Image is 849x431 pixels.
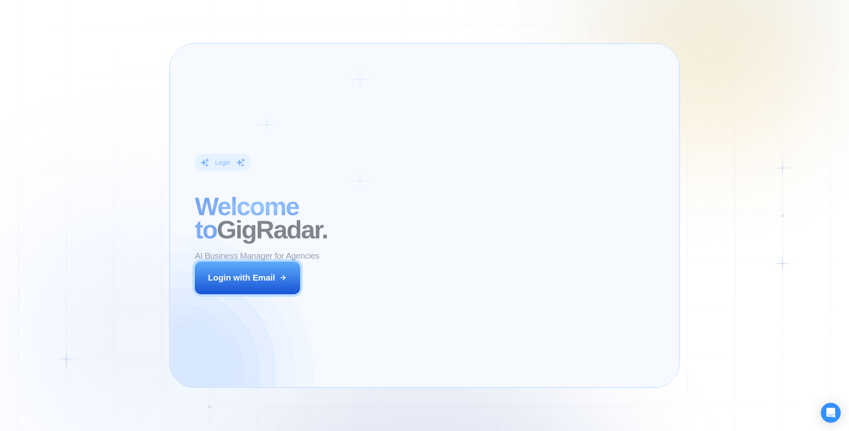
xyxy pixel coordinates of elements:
h2: ‍ GigRadar. [195,195,414,242]
p: AI Business Manager for Agencies [195,250,319,262]
div: Login with Email [208,272,275,283]
span: Welcome to [195,192,299,244]
div: Login [215,158,230,167]
button: Login with Email [195,262,300,294]
div: Open Intercom Messenger [821,403,841,423]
